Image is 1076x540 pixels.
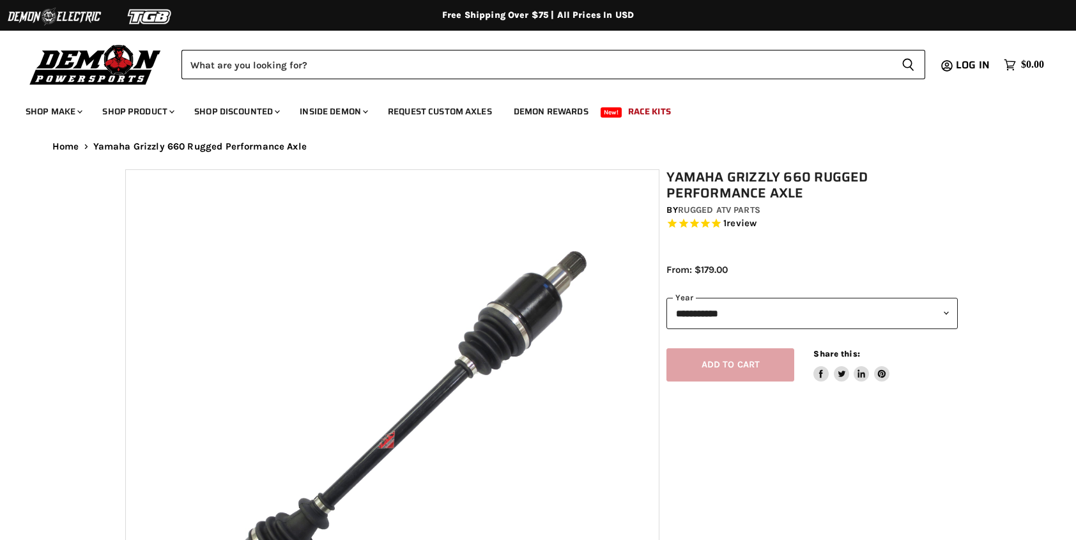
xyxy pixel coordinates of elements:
[813,349,859,359] span: Share this:
[813,348,889,382] aside: Share this:
[16,98,90,125] a: Shop Make
[666,217,958,231] span: Rated 5.0 out of 5 stars 1 reviews
[52,141,79,152] a: Home
[504,98,598,125] a: Demon Rewards
[290,98,376,125] a: Inside Demon
[950,59,997,71] a: Log in
[6,4,102,29] img: Demon Electric Logo 2
[378,98,502,125] a: Request Custom Axles
[27,141,1049,152] nav: Breadcrumbs
[185,98,288,125] a: Shop Discounted
[956,57,990,73] span: Log in
[16,93,1041,125] ul: Main menu
[678,204,760,215] a: Rugged ATV Parts
[1021,59,1044,71] span: $0.00
[181,50,891,79] input: Search
[666,298,958,329] select: year
[666,203,958,217] div: by
[102,4,198,29] img: TGB Logo 2
[891,50,925,79] button: Search
[666,169,958,201] h1: Yamaha Grizzly 660 Rugged Performance Axle
[619,98,680,125] a: Race Kits
[27,10,1049,21] div: Free Shipping Over $75 | All Prices In USD
[997,56,1050,74] a: $0.00
[93,141,307,152] span: Yamaha Grizzly 660 Rugged Performance Axle
[726,218,757,229] span: review
[666,264,728,275] span: From: $179.00
[93,98,182,125] a: Shop Product
[723,218,757,229] span: 1 reviews
[601,107,622,118] span: New!
[181,50,925,79] form: Product
[26,42,165,87] img: Demon Powersports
